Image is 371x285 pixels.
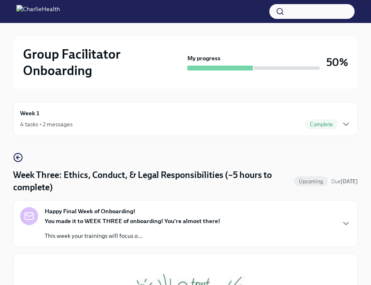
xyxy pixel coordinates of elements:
[326,55,348,70] h3: 50%
[45,232,220,240] p: This week your trainings will focus o...
[23,46,184,79] h2: Group Facilitator Onboarding
[13,169,291,194] h4: Week Three: Ethics, Conduct, & Legal Responsibilities (~5 hours to complete)
[45,217,220,225] strong: You made it to WEEK THREE of onboarding! You're almost there!
[45,207,135,215] strong: Happy Final Week of Onboarding!
[331,178,358,185] span: September 8th, 2025 10:00
[16,5,60,18] img: CharlieHealth
[341,178,358,185] strong: [DATE]
[305,121,338,128] span: Complete
[20,109,39,118] h6: Week 1
[294,178,328,185] span: Upcoming
[187,54,221,62] strong: My progress
[20,120,73,128] div: 4 tasks • 2 messages
[331,178,358,185] span: Due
